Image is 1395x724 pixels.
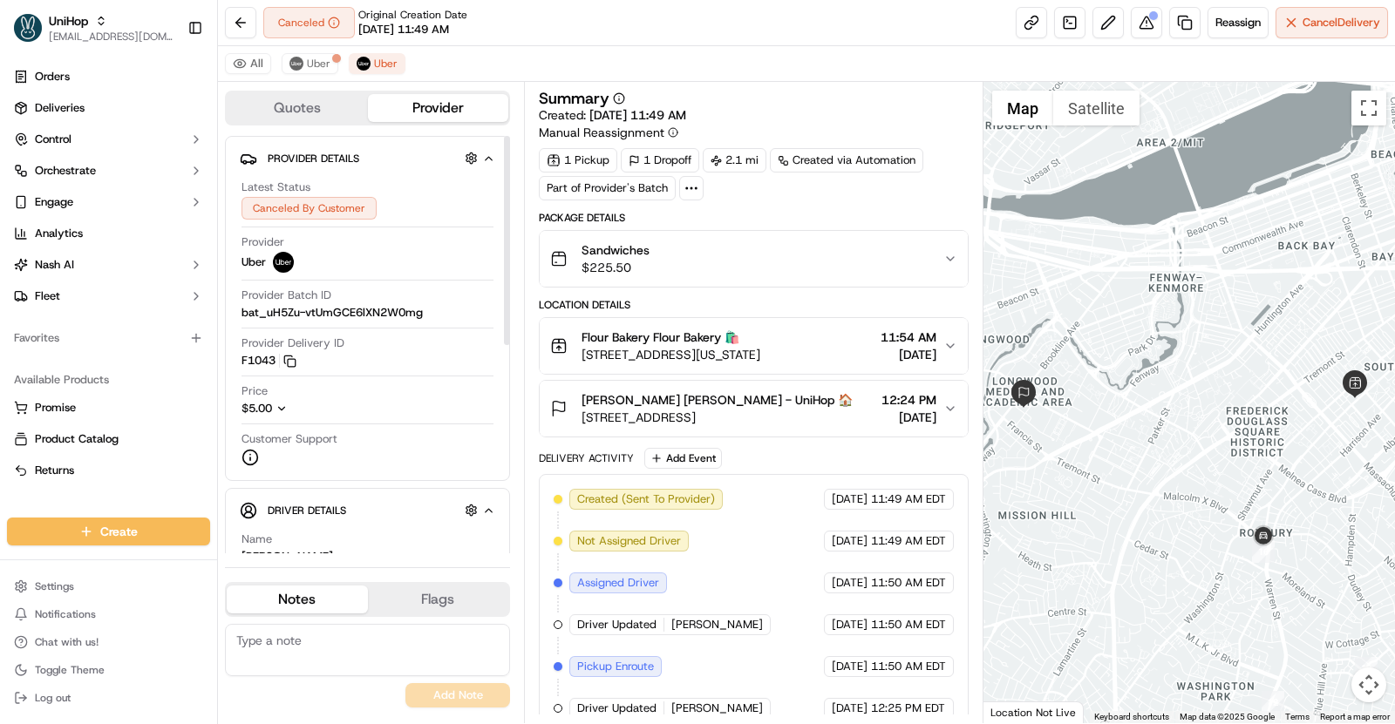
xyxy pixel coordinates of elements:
[268,152,359,166] span: Provider Details
[357,57,371,71] img: uber-new-logo.jpeg
[154,269,190,283] span: [DATE]
[289,57,303,71] img: uber-new-logo.jpeg
[17,17,52,51] img: Nash
[1351,667,1386,702] button: Map camera controls
[35,389,133,406] span: Knowledge Base
[671,700,763,716] span: [PERSON_NAME]
[17,253,45,281] img: Asif Zaman Khan
[988,700,1045,723] a: Open this area in Google Maps (opens a new window)
[296,171,317,192] button: Start new chat
[871,491,946,507] span: 11:49 AM EDT
[7,63,210,91] a: Orders
[7,658,210,682] button: Toggle Theme
[368,585,509,613] button: Flags
[7,425,210,453] button: Product Catalog
[358,22,449,37] span: [DATE] 11:49 AM
[49,30,174,44] span: [EMAIL_ADDRESS][DOMAIN_NAME]
[368,94,509,122] button: Provider
[374,57,398,71] span: Uber
[992,91,1053,125] button: Show street map
[49,12,88,30] span: UniHop
[582,241,650,259] span: Sandwiches
[35,635,99,649] span: Chat with us!
[1355,657,1378,680] div: 10
[881,328,936,346] span: 11:54 AM
[7,251,210,279] button: Nash AI
[35,69,70,85] span: Orders
[35,663,105,677] span: Toggle Theme
[577,491,715,507] span: Created (Sent To Provider)
[35,257,74,273] span: Nash AI
[147,390,161,404] div: 💻
[832,617,868,633] span: [DATE]
[17,226,117,240] div: Past conversations
[242,549,333,565] div: [PERSON_NAME]
[540,318,968,374] button: Flour Bakery Flour Bakery 🛍️[STREET_ADDRESS][US_STATE]11:54 AM[DATE]
[7,574,210,599] button: Settings
[78,183,240,197] div: We're available if you need us!
[539,124,664,141] span: Manual Reassignment
[35,691,71,705] span: Log out
[35,607,96,621] span: Notifications
[539,211,969,225] div: Package Details
[242,431,337,447] span: Customer Support
[37,166,68,197] img: 1727276513143-84d647e1-66c0-4f92-a045-3c9f9f5dfd92
[582,328,739,346] span: Flour Bakery Flour Bakery 🛍️
[7,188,210,216] button: Engage
[988,700,1045,723] img: Google
[1252,540,1275,563] div: 16
[145,316,151,330] span: •
[770,148,923,173] a: Created via Automation
[540,231,968,287] button: Sandwiches$225.50
[1351,91,1386,125] button: Toggle fullscreen view
[577,617,657,633] span: Driver Updated
[577,575,659,591] span: Assigned Driver
[703,148,766,173] div: 2.1 mi
[54,269,141,283] span: [PERSON_NAME]
[268,504,346,518] span: Driver Details
[263,7,355,38] button: Canceled
[577,700,657,716] span: Driver Updated
[307,57,330,71] span: Uber
[983,701,1084,723] div: Location Not Live
[577,533,681,549] span: Not Assigned Driver
[539,91,609,106] h3: Summary
[881,409,936,426] span: [DATE]
[539,451,634,465] div: Delivery Activity
[7,324,210,352] div: Favorites
[582,346,760,363] span: [STREET_ADDRESS][US_STATE]
[78,166,286,183] div: Start new chat
[17,166,49,197] img: 1736555255976-a54dd68f-1ca7-489b-9aae-adbdc363a1c4
[871,617,946,633] span: 11:50 AM EDT
[1320,712,1390,721] a: Report a map error
[539,106,686,124] span: Created:
[539,148,617,173] div: 1 Pickup
[7,686,210,710] button: Log out
[7,94,210,122] a: Deliveries
[35,579,74,593] span: Settings
[7,157,210,185] button: Orchestrate
[282,53,338,74] button: Uber
[832,533,868,549] span: [DATE]
[881,346,936,363] span: [DATE]
[240,144,495,173] button: Provider Details
[358,8,467,22] span: Original Creation Date
[45,112,314,130] input: Got a question? Start typing here...
[1276,7,1388,38] button: CancelDelivery
[7,630,210,654] button: Chat with us!
[540,381,968,436] button: [PERSON_NAME] [PERSON_NAME] - UniHop 🏠[STREET_ADDRESS]12:24 PM[DATE]
[225,53,271,74] button: All
[270,222,317,243] button: See all
[871,575,946,591] span: 11:50 AM EDT
[35,463,74,478] span: Returns
[100,523,138,540] span: Create
[881,391,936,409] span: 12:24 PM
[242,401,395,416] button: $5.00
[14,431,203,447] a: Product Catalog
[242,531,272,547] span: Name
[17,390,31,404] div: 📗
[871,700,945,716] span: 12:25 PM EDT
[227,94,368,122] button: Quotes
[145,269,151,283] span: •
